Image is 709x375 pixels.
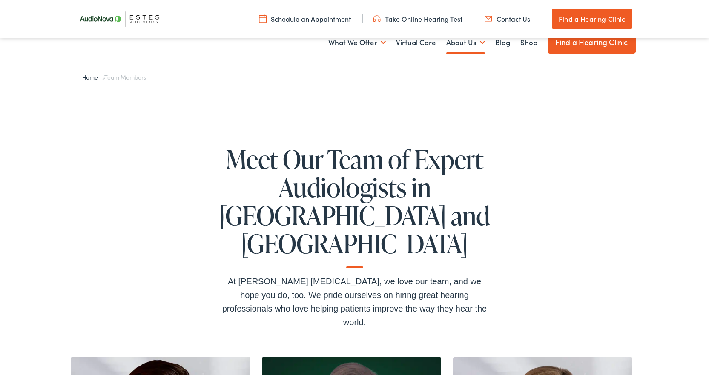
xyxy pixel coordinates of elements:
[446,27,485,58] a: About Us
[82,73,102,81] a: Home
[259,14,351,23] a: Schedule an Appointment
[495,27,510,58] a: Blog
[82,73,146,81] span: »
[552,9,632,29] a: Find a Hearing Clinic
[396,27,436,58] a: Virtual Care
[520,27,537,58] a: Shop
[218,145,491,268] h1: Meet Our Team of Expert Audiologists in [GEOGRAPHIC_DATA] and [GEOGRAPHIC_DATA]
[548,31,636,54] a: Find a Hearing Clinic
[328,27,386,58] a: What We Offer
[104,73,146,81] span: Team Members
[373,14,462,23] a: Take Online Hearing Test
[373,14,381,23] img: utility icon
[485,14,530,23] a: Contact Us
[218,275,491,329] div: At [PERSON_NAME] [MEDICAL_DATA], we love our team, and we hope you do, too. We pride ourselves on...
[485,14,492,23] img: utility icon
[259,14,267,23] img: utility icon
